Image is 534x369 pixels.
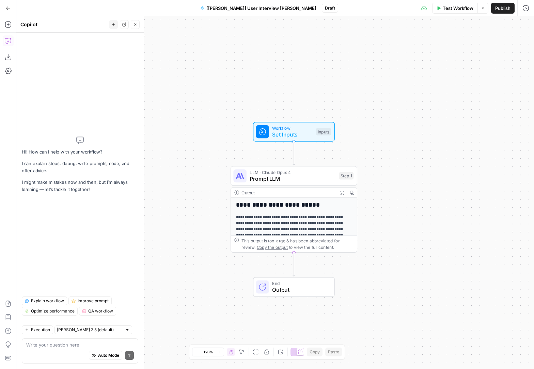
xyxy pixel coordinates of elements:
span: [[PERSON_NAME]] User Interview [PERSON_NAME] [206,5,316,12]
div: Step 1 [339,172,354,180]
span: Draft [325,5,335,11]
span: Copy the output [257,245,288,250]
div: EndOutput [231,277,357,297]
button: [[PERSON_NAME]] User Interview [PERSON_NAME] [196,3,320,14]
span: Prompt LLM [250,175,335,183]
span: 120% [203,349,213,355]
span: Set Inputs [272,130,313,139]
div: Inputs [316,128,331,135]
span: Output [272,286,328,294]
span: Workflow [272,125,313,131]
button: Optimize performance [22,307,78,316]
div: Output [241,189,335,196]
button: Paste [325,348,342,356]
button: Auto Mode [89,351,122,360]
div: Copilot [20,21,107,28]
button: Publish [491,3,515,14]
button: Explain workflow [22,296,67,305]
g: Edge from step_1 to end [293,253,295,276]
p: Hi! How can I help with your workflow? [22,148,138,156]
span: Explain workflow [31,298,64,304]
span: Optimize performance [31,308,75,314]
span: End [272,280,328,287]
span: Copy [310,349,320,355]
button: Execution [22,325,53,334]
g: Edge from start to step_1 [293,142,295,165]
span: Improve prompt [78,298,109,304]
span: Execution [31,327,50,333]
input: Claude Sonnet 3.5 (default) [57,326,122,333]
button: Copy [307,348,323,356]
span: QA workflow [88,308,113,314]
p: I can explain steps, debug, write prompts, code, and offer advice. [22,160,138,174]
div: WorkflowSet InputsInputs [231,122,357,142]
span: LLM · Claude Opus 4 [250,169,335,175]
span: Test Workflow [443,5,473,12]
p: I might make mistakes now and then, but I’m always learning — let’s tackle it together! [22,179,138,193]
div: This output is too large & has been abbreviated for review. to view the full content. [241,238,354,251]
span: Paste [328,349,339,355]
button: Test Workflow [432,3,477,14]
span: Auto Mode [98,352,119,358]
button: Improve prompt [68,296,112,305]
span: Publish [495,5,511,12]
button: QA workflow [79,307,116,316]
